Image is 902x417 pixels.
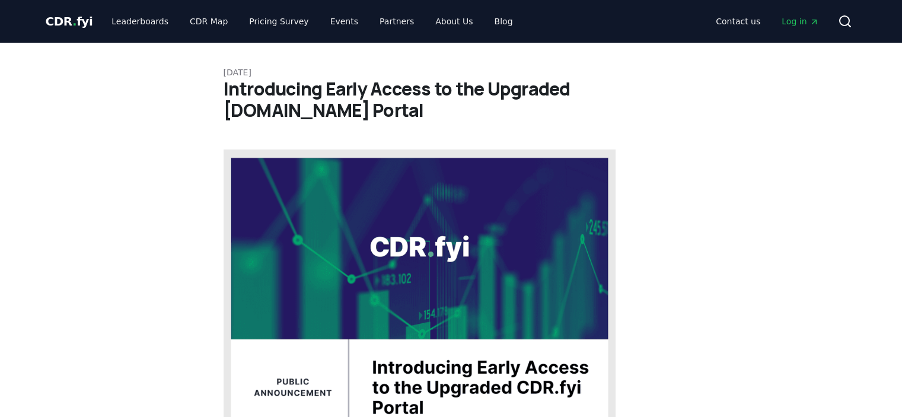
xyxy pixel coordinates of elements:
[102,11,178,32] a: Leaderboards
[370,11,423,32] a: Partners
[224,66,679,78] p: [DATE]
[224,78,679,121] h1: Introducing Early Access to the Upgraded [DOMAIN_NAME] Portal
[240,11,318,32] a: Pricing Survey
[180,11,237,32] a: CDR Map
[706,11,770,32] a: Contact us
[772,11,828,32] a: Log in
[706,11,828,32] nav: Main
[102,11,522,32] nav: Main
[321,11,368,32] a: Events
[782,15,818,27] span: Log in
[426,11,482,32] a: About Us
[72,14,77,28] span: .
[485,11,522,32] a: Blog
[46,14,93,28] span: CDR fyi
[46,13,93,30] a: CDR.fyi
